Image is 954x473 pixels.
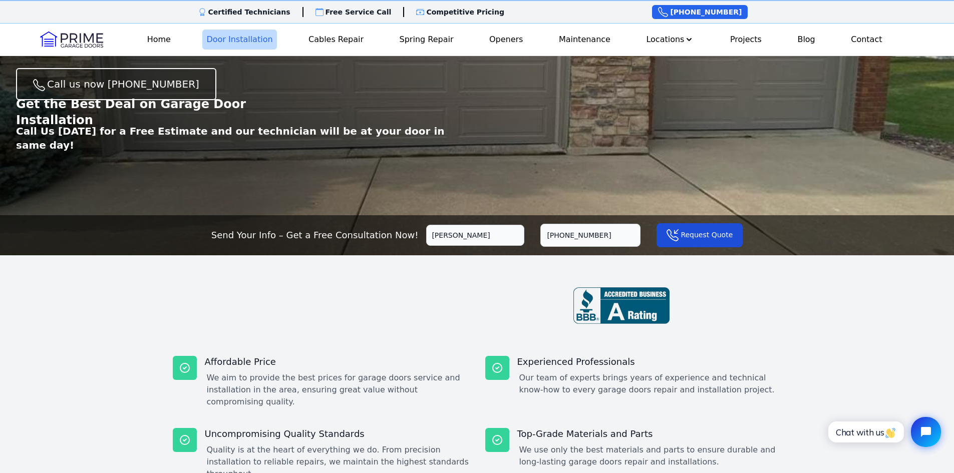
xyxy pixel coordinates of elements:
[208,7,290,17] p: Certified Technicians
[519,444,782,468] dd: We use only the best materials and parts to ensure durable and long-lasting garage doors repair a...
[847,30,886,50] a: Contact
[16,68,216,100] a: Call us now [PHONE_NUMBER]
[817,408,949,455] iframe: Tidio Chat
[205,428,469,440] p: Uncompromising Quality Standards
[326,7,392,17] p: Free Service Call
[652,5,748,19] a: [PHONE_NUMBER]
[143,30,175,50] a: Home
[573,287,670,324] img: BBB-review
[207,372,469,408] dd: We aim to provide the best prices for garage doors service and installation in the area, ensuring...
[540,224,641,247] input: Phone Number
[657,223,743,247] button: Request Quote
[726,30,766,50] a: Projects
[519,372,782,396] dd: Our team of experts brings years of experience and technical know-how to every garage doors repai...
[642,30,698,50] button: Locations
[426,7,504,17] p: Competitive Pricing
[517,428,782,440] p: Top-Grade Materials and Parts
[555,30,614,50] a: Maintenance
[16,96,304,128] p: Get the Best Deal on Garage Door Installation
[485,30,527,50] a: Openers
[793,30,819,50] a: Blog
[205,356,469,368] p: Affordable Price
[396,30,458,50] a: Spring Repair
[304,30,368,50] a: Cables Repair
[40,32,103,48] img: Logo
[517,356,782,368] p: Experienced Professionals
[16,124,477,152] p: Call Us [DATE] for a Free Estimate and our technician will be at your door in same day!
[426,225,524,246] input: Your Name
[211,228,419,242] p: Send Your Info – Get a Free Consultation Now!
[202,30,276,50] a: Door Installation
